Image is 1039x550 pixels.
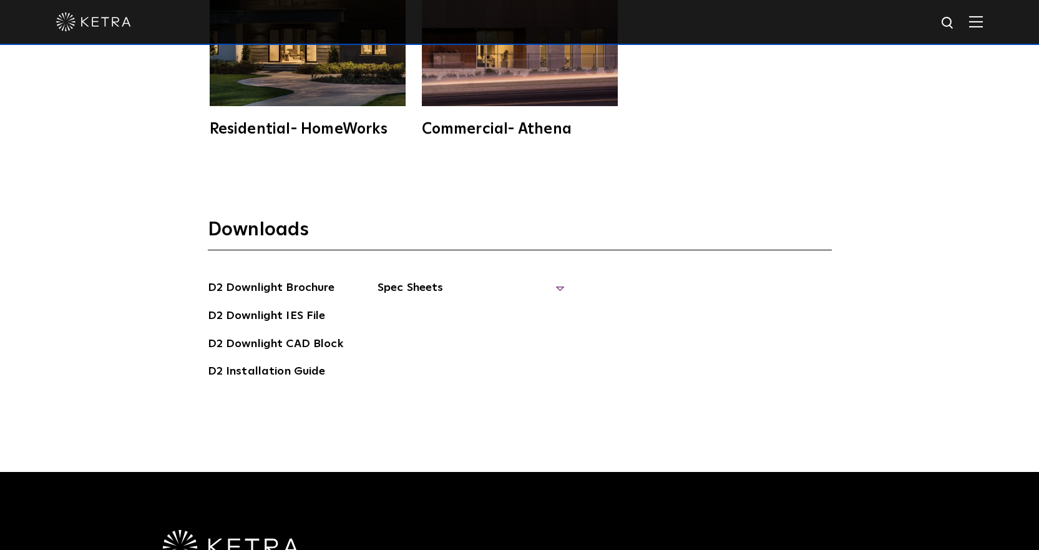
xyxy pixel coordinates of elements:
[969,16,983,27] img: Hamburger%20Nav.svg
[208,279,335,299] a: D2 Downlight Brochure
[940,16,956,31] img: search icon
[210,122,406,137] div: Residential- HomeWorks
[208,218,832,250] h3: Downloads
[422,122,618,137] div: Commercial- Athena
[56,12,131,31] img: ketra-logo-2019-white
[208,307,326,327] a: D2 Downlight IES File
[378,279,565,307] span: Spec Sheets
[208,335,343,355] a: D2 Downlight CAD Block
[208,363,326,383] a: D2 Installation Guide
